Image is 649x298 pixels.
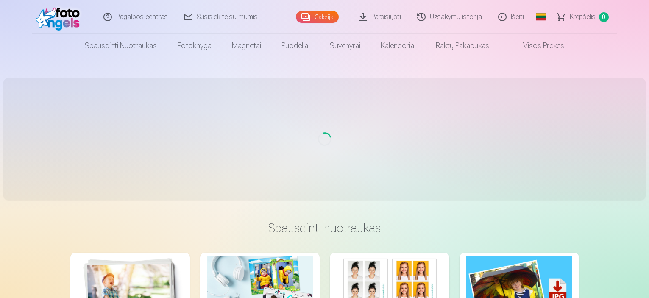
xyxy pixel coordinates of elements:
[426,34,499,58] a: Raktų pakabukas
[222,34,271,58] a: Magnetai
[167,34,222,58] a: Fotoknyga
[296,11,339,23] a: Galerija
[370,34,426,58] a: Kalendoriai
[271,34,320,58] a: Puodeliai
[570,12,596,22] span: Krepšelis
[75,34,167,58] a: Spausdinti nuotraukas
[77,220,572,236] h3: Spausdinti nuotraukas
[599,12,609,22] span: 0
[320,34,370,58] a: Suvenyrai
[499,34,574,58] a: Visos prekės
[36,3,84,31] img: /fa2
